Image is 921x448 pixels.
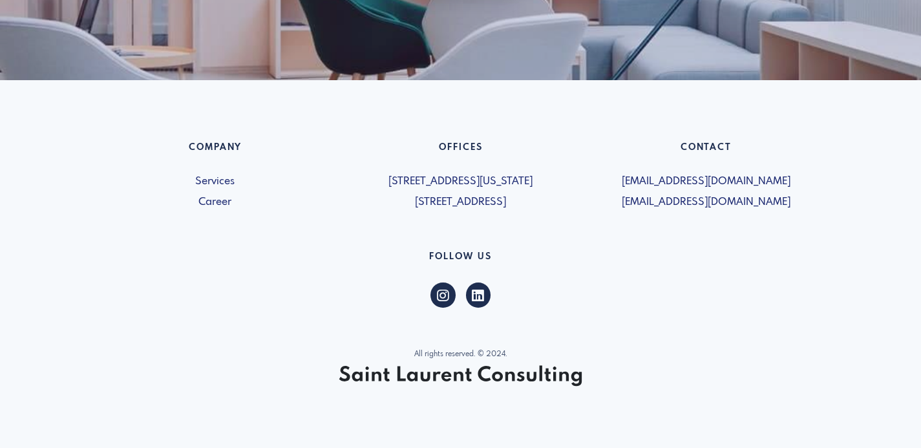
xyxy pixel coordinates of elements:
[346,195,576,210] span: [STREET_ADDRESS]
[591,142,821,158] h6: Contact
[100,349,821,360] p: All rights reserved. © 2024.
[100,174,330,189] a: Services
[346,174,576,189] span: [STREET_ADDRESS][US_STATE]
[100,251,821,268] h6: Follow US
[100,142,330,158] h6: Company
[591,195,821,210] span: [EMAIL_ADDRESS][DOMAIN_NAME]
[591,174,821,189] span: [EMAIL_ADDRESS][DOMAIN_NAME]
[346,142,576,158] h6: Offices
[100,195,330,210] a: Career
